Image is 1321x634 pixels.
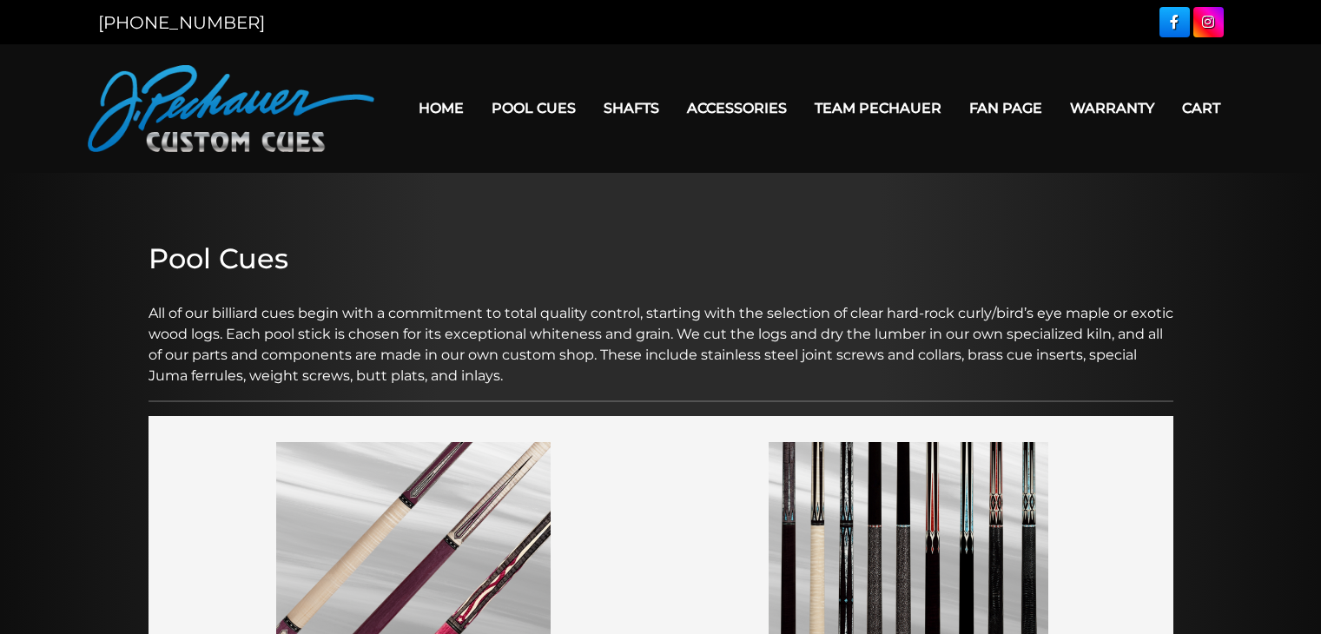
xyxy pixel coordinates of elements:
[149,242,1173,275] h2: Pool Cues
[955,86,1056,130] a: Fan Page
[1056,86,1168,130] a: Warranty
[405,86,478,130] a: Home
[673,86,801,130] a: Accessories
[1168,86,1234,130] a: Cart
[590,86,673,130] a: Shafts
[98,12,265,33] a: [PHONE_NUMBER]
[88,65,374,152] img: Pechauer Custom Cues
[478,86,590,130] a: Pool Cues
[149,282,1173,386] p: All of our billiard cues begin with a commitment to total quality control, starting with the sele...
[801,86,955,130] a: Team Pechauer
